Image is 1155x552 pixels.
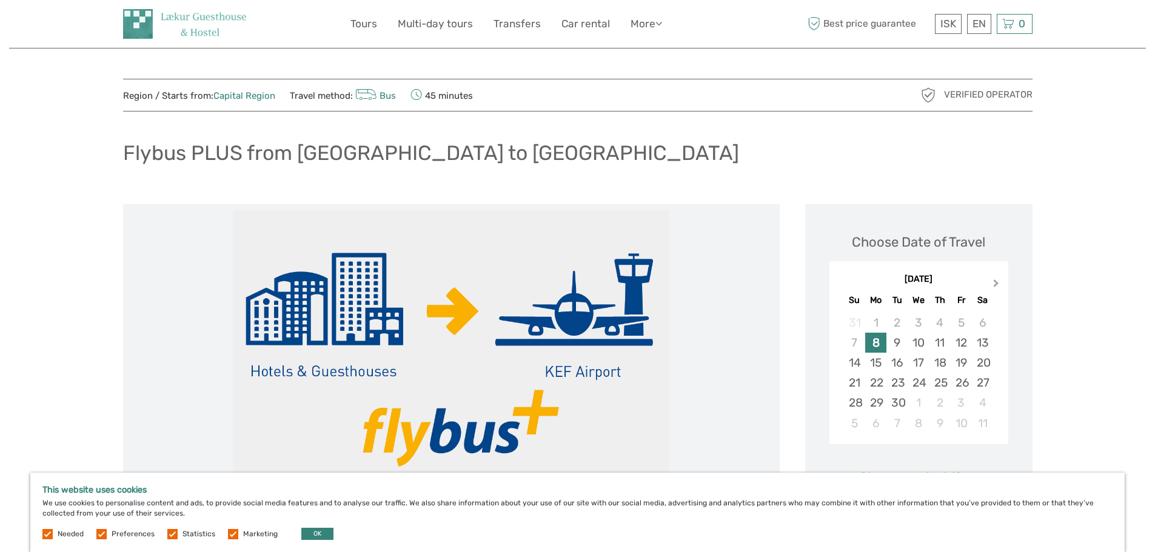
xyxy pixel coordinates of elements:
[951,353,972,373] div: Choose Friday, September 19th, 2025
[886,413,908,433] div: Choose Tuesday, October 7th, 2025
[929,333,951,353] div: Choose Thursday, September 11th, 2025
[886,313,908,333] div: Not available Tuesday, September 2nd, 2025
[972,333,993,353] div: Choose Saturday, September 13th, 2025
[233,210,669,501] img: 712a0e43dd27461abbb2e424cb7ebcd4_main_slider.png
[929,413,951,433] div: Choose Thursday, October 9th, 2025
[865,333,886,353] div: Choose Monday, September 8th, 2025
[865,393,886,413] div: Choose Monday, September 29th, 2025
[944,88,1033,101] span: Verified Operator
[908,353,929,373] div: Choose Wednesday, September 17th, 2025
[972,353,993,373] div: Choose Saturday, September 20th, 2025
[951,373,972,393] div: Choose Friday, September 26th, 2025
[929,353,951,373] div: Choose Thursday, September 18th, 2025
[886,373,908,393] div: Choose Tuesday, September 23rd, 2025
[951,313,972,333] div: Not available Friday, September 5th, 2025
[805,14,932,34] span: Best price guarantee
[243,529,278,539] label: Marketing
[844,373,865,393] div: Choose Sunday, September 21st, 2025
[30,473,1125,552] div: We use cookies to personalise content and ads, to provide social media features and to analyse ou...
[951,292,972,308] div: Fr
[123,9,246,39] img: 1393-ab20600c-628f-4394-a375-2f00fb33ce06_logo_small.jpg
[972,292,993,308] div: Sa
[865,313,886,333] div: Not available Monday, September 1st, 2025
[350,15,377,33] a: Tours
[123,90,275,102] span: Region / Starts from:
[410,87,473,104] span: 45 minutes
[865,353,886,373] div: Choose Monday, September 15th, 2025
[844,333,865,353] div: Not available Sunday, September 7th, 2025
[58,529,84,539] label: Needed
[42,485,1113,495] h5: This website uses cookies
[972,373,993,393] div: Choose Saturday, September 27th, 2025
[865,413,886,433] div: Choose Monday, October 6th, 2025
[886,333,908,353] div: Choose Tuesday, September 9th, 2025
[940,18,956,30] span: ISK
[213,90,275,101] a: Capital Region
[865,292,886,308] div: Mo
[631,15,662,33] a: More
[123,141,739,165] h1: Flybus PLUS from [GEOGRAPHIC_DATA] to [GEOGRAPHIC_DATA]
[886,393,908,413] div: Choose Tuesday, September 30th, 2025
[865,373,886,393] div: Choose Monday, September 22nd, 2025
[494,15,541,33] a: Transfers
[17,21,137,31] p: We're away right now. Please check back later!
[844,292,865,308] div: Su
[1017,18,1027,30] span: 0
[951,413,972,433] div: Choose Friday, October 10th, 2025
[139,19,154,33] button: Open LiveChat chat widget
[929,373,951,393] div: Choose Thursday, September 25th, 2025
[182,529,215,539] label: Statistics
[886,353,908,373] div: Choose Tuesday, September 16th, 2025
[967,14,991,34] div: EN
[951,393,972,413] div: Choose Friday, October 3rd, 2025
[833,313,1004,433] div: month 2025-09
[972,393,993,413] div: Choose Saturday, October 4th, 2025
[844,353,865,373] div: Choose Sunday, September 14th, 2025
[929,393,951,413] div: Choose Thursday, October 2nd, 2025
[301,528,333,540] button: OK
[561,15,610,33] a: Car rental
[852,233,985,251] div: Choose Date of Travel
[908,393,929,413] div: Choose Wednesday, October 1st, 2025
[951,333,972,353] div: Choose Friday, September 12th, 2025
[908,333,929,353] div: Choose Wednesday, September 10th, 2025
[908,313,929,333] div: Not available Wednesday, September 3rd, 2025
[398,15,473,33] a: Multi-day tours
[829,273,1008,286] div: [DATE]
[929,292,951,308] div: Th
[112,529,155,539] label: Preferences
[988,276,1007,296] button: Next Month
[290,87,397,104] span: Travel method:
[844,393,865,413] div: Choose Sunday, September 28th, 2025
[859,468,979,487] span: Choose a start time
[886,292,908,308] div: Tu
[972,313,993,333] div: Not available Saturday, September 6th, 2025
[908,373,929,393] div: Choose Wednesday, September 24th, 2025
[844,313,865,333] div: Not available Sunday, August 31st, 2025
[919,85,938,105] img: verified_operator_grey_128.png
[972,413,993,433] div: Choose Saturday, October 11th, 2025
[908,413,929,433] div: Choose Wednesday, October 8th, 2025
[929,313,951,333] div: Not available Thursday, September 4th, 2025
[908,292,929,308] div: We
[844,413,865,433] div: Choose Sunday, October 5th, 2025
[353,90,397,101] a: Bus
